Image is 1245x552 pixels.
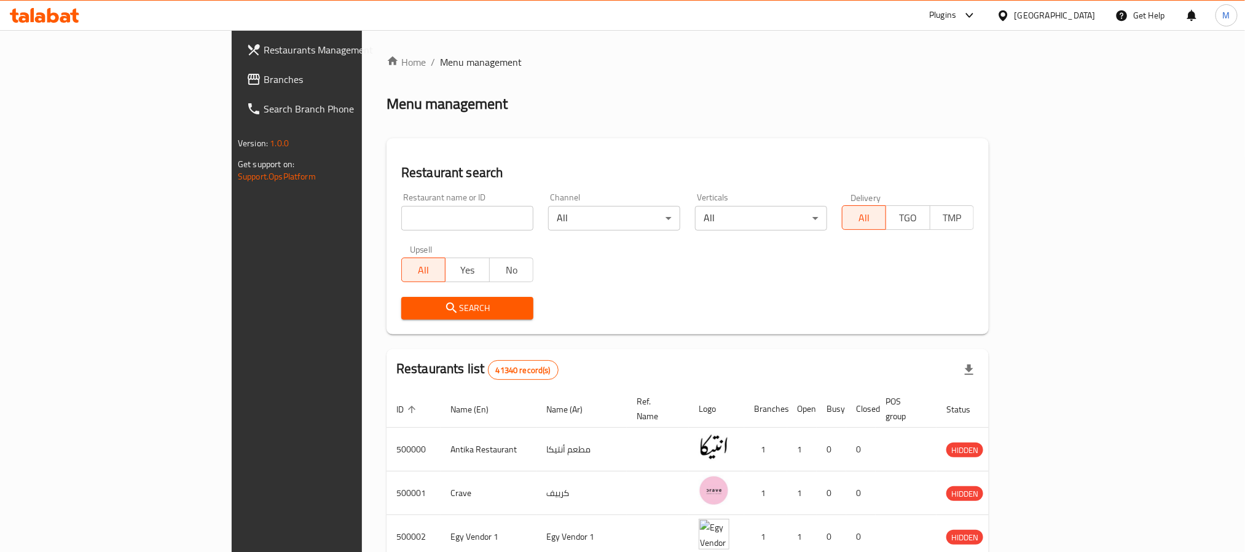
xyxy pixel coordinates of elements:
[264,101,430,116] span: Search Branch Phone
[237,94,439,124] a: Search Branch Phone
[536,471,627,515] td: كرييف
[445,258,489,282] button: Yes
[488,360,559,380] div: Total records count
[536,428,627,471] td: مطعم أنتيكا
[946,487,983,501] span: HIDDEN
[929,8,956,23] div: Plugins
[238,168,316,184] a: Support.OpsPlatform
[850,193,881,202] label: Delivery
[744,390,787,428] th: Branches
[1015,9,1096,22] div: [GEOGRAPHIC_DATA]
[407,261,441,279] span: All
[846,428,876,471] td: 0
[842,205,886,230] button: All
[946,486,983,501] div: HIDDEN
[946,530,983,545] div: HIDDEN
[411,301,524,316] span: Search
[689,390,744,428] th: Logo
[886,394,922,424] span: POS group
[238,156,294,172] span: Get support on:
[270,135,289,151] span: 1.0.0
[946,402,986,417] span: Status
[410,245,433,254] label: Upsell
[489,365,558,376] span: 41340 record(s)
[387,55,989,69] nav: breadcrumb
[817,471,846,515] td: 0
[387,94,508,114] h2: Menu management
[401,297,533,320] button: Search
[695,206,827,231] div: All
[787,471,817,515] td: 1
[930,205,974,230] button: TMP
[396,360,559,380] h2: Restaurants list
[886,205,930,230] button: TGO
[699,432,729,462] img: Antika Restaurant
[935,209,969,227] span: TMP
[264,42,430,57] span: Restaurants Management
[846,390,876,428] th: Closed
[817,428,846,471] td: 0
[744,428,787,471] td: 1
[744,471,787,515] td: 1
[237,35,439,65] a: Restaurants Management
[699,519,729,550] img: Egy Vendor 1
[441,428,536,471] td: Antika Restaurant
[238,135,268,151] span: Version:
[699,475,729,506] img: Crave
[495,261,528,279] span: No
[450,261,484,279] span: Yes
[954,355,984,385] div: Export file
[946,530,983,545] span: HIDDEN
[546,402,599,417] span: Name (Ar)
[440,55,522,69] span: Menu management
[946,443,983,457] span: HIDDEN
[1223,9,1230,22] span: M
[401,206,533,231] input: Search for restaurant name or ID..
[817,390,846,428] th: Busy
[450,402,505,417] span: Name (En)
[401,164,974,182] h2: Restaurant search
[548,206,680,231] div: All
[787,428,817,471] td: 1
[489,258,533,282] button: No
[401,258,446,282] button: All
[847,209,881,227] span: All
[787,390,817,428] th: Open
[637,394,674,424] span: Ref. Name
[264,72,430,87] span: Branches
[237,65,439,94] a: Branches
[441,471,536,515] td: Crave
[846,471,876,515] td: 0
[891,209,925,227] span: TGO
[396,402,420,417] span: ID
